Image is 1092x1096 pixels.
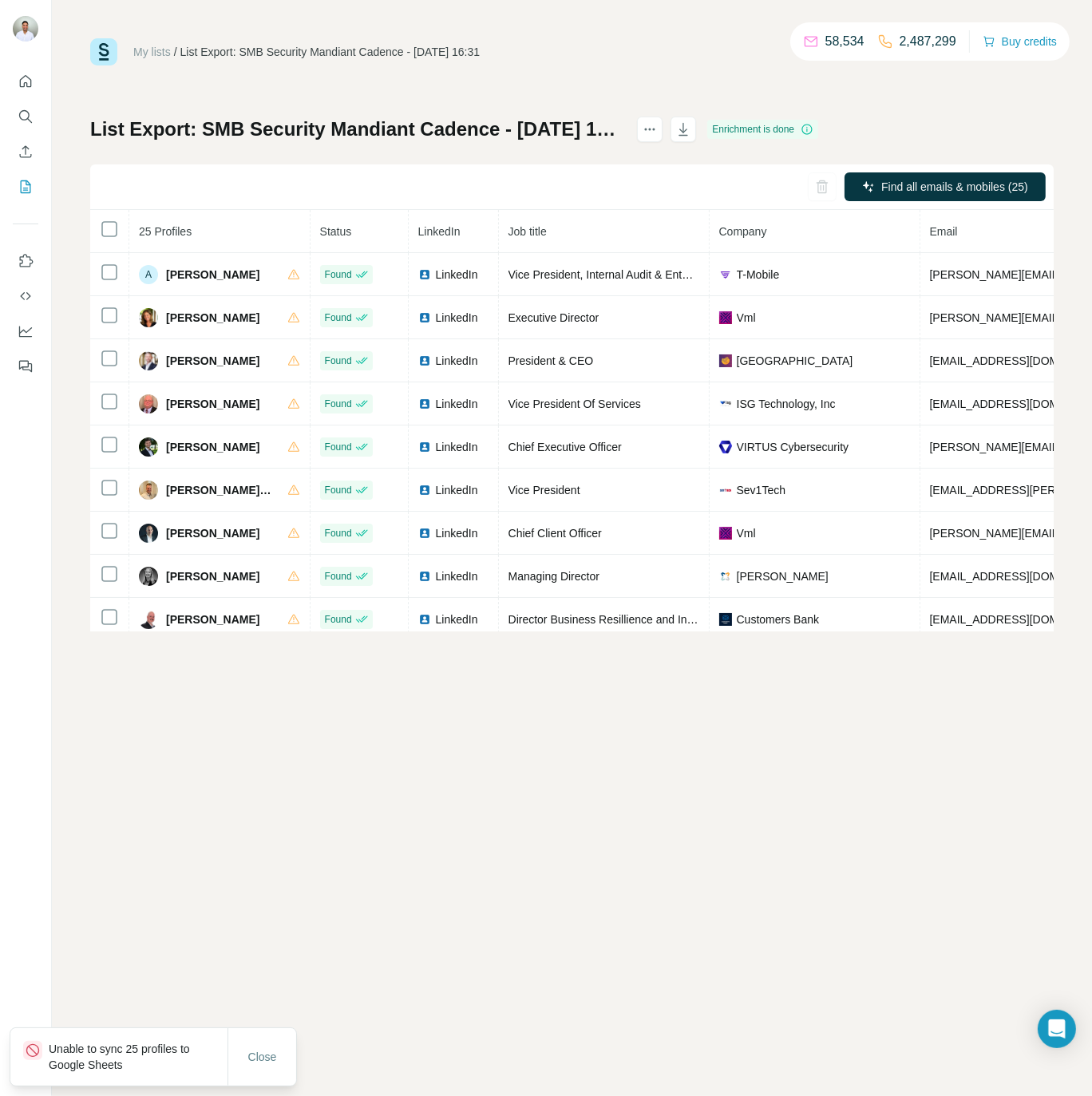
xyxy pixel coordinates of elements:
img: LinkedIn logo [418,398,431,410]
span: [PERSON_NAME] [166,310,259,326]
img: company-logo [719,613,732,626]
div: Enrichment is done [707,120,818,139]
p: 58,534 [825,32,864,51]
span: Vice President, Internal Audit & Enterprise Risk Management [508,268,809,281]
img: company-logo [719,441,732,453]
div: A [139,265,158,284]
span: Chief Client Officer [508,527,602,540]
span: [PERSON_NAME] [166,611,259,627]
span: President & CEO [508,354,594,367]
img: LinkedIn logo [418,268,431,281]
img: company-logo [719,311,732,324]
img: Avatar [139,567,158,586]
span: Vice President [508,484,580,497]
span: Found [325,267,352,282]
span: LinkedIn [436,353,478,369]
div: List Export: SMB Security Mandiant Cadence - [DATE] 16:31 [180,44,481,60]
button: Buy credits [983,30,1057,53]
img: company-logo [719,570,732,583]
span: Email [930,225,958,238]
img: LinkedIn logo [418,484,431,497]
span: LinkedIn [436,482,478,498]
span: Vml [737,525,756,541]
span: Managing Director [508,570,599,583]
span: Close [248,1049,277,1065]
button: My lists [13,172,38,201]
span: LinkedIn [418,225,461,238]
span: LinkedIn [436,310,478,326]
span: [PERSON_NAME], PMP [166,482,271,498]
img: Avatar [13,16,38,42]
img: Avatar [139,481,158,500]
span: Chief Executive Officer [508,441,622,453]
span: Found [325,440,352,454]
img: Avatar [139,308,158,327]
span: [PERSON_NAME] [166,439,259,455]
span: LinkedIn [436,267,478,283]
div: Open Intercom Messenger [1038,1010,1076,1048]
img: LinkedIn logo [418,613,431,626]
span: Sev1Tech [737,482,785,498]
span: Vml [737,310,756,326]
span: Found [325,483,352,497]
span: Found [325,354,352,368]
img: LinkedIn logo [418,354,431,367]
span: VIRTUS Cybersecurity [737,439,849,455]
span: [GEOGRAPHIC_DATA] [737,353,853,369]
img: company-logo [719,484,732,497]
span: Company [719,225,767,238]
span: LinkedIn [436,396,478,412]
img: company-logo [719,398,732,410]
img: Avatar [139,437,158,457]
span: 25 Profiles [139,225,192,238]
span: Found [325,311,352,325]
span: LinkedIn [436,525,478,541]
p: Unable to sync 25 profiles to Google Sheets [49,1041,227,1073]
img: company-logo [719,268,732,281]
span: Director Business Resillience and Incident Management [508,613,785,626]
span: Executive Director [508,311,599,324]
img: LinkedIn logo [418,570,431,583]
span: Job title [508,225,547,238]
img: Avatar [139,610,158,629]
img: company-logo [719,354,732,367]
span: ISG Technology, Inc [737,396,836,412]
button: Search [13,102,38,131]
img: LinkedIn logo [418,527,431,540]
span: Found [325,612,352,627]
button: Close [237,1043,288,1071]
span: Status [320,225,352,238]
img: Avatar [139,524,158,543]
span: Customers Bank [737,611,819,627]
span: Vice President Of Services [508,398,641,410]
span: LinkedIn [436,439,478,455]
img: Avatar [139,351,158,370]
button: Use Surfe API [13,282,38,311]
span: [PERSON_NAME] [166,568,259,584]
img: LinkedIn logo [418,311,431,324]
button: Enrich CSV [13,137,38,166]
img: Avatar [139,394,158,413]
span: [PERSON_NAME] [166,353,259,369]
button: actions [637,117,663,142]
span: Found [325,526,352,540]
span: LinkedIn [436,568,478,584]
button: Feedback [13,352,38,381]
img: Surfe Logo [90,38,117,65]
span: Found [325,397,352,411]
img: LinkedIn logo [418,441,431,453]
button: Use Surfe on LinkedIn [13,247,38,275]
button: Quick start [13,67,38,96]
span: Found [325,569,352,584]
span: Find all emails & mobiles (25) [881,179,1028,195]
button: Dashboard [13,317,38,346]
button: Find all emails & mobiles (25) [845,172,1046,201]
h1: List Export: SMB Security Mandiant Cadence - [DATE] 16:31 [90,117,623,142]
span: LinkedIn [436,611,478,627]
span: [PERSON_NAME] [166,267,259,283]
li: / [174,44,177,60]
span: [PERSON_NAME] [166,525,259,541]
span: T-Mobile [737,267,780,283]
img: company-logo [719,527,732,540]
p: 2,487,299 [900,32,956,51]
